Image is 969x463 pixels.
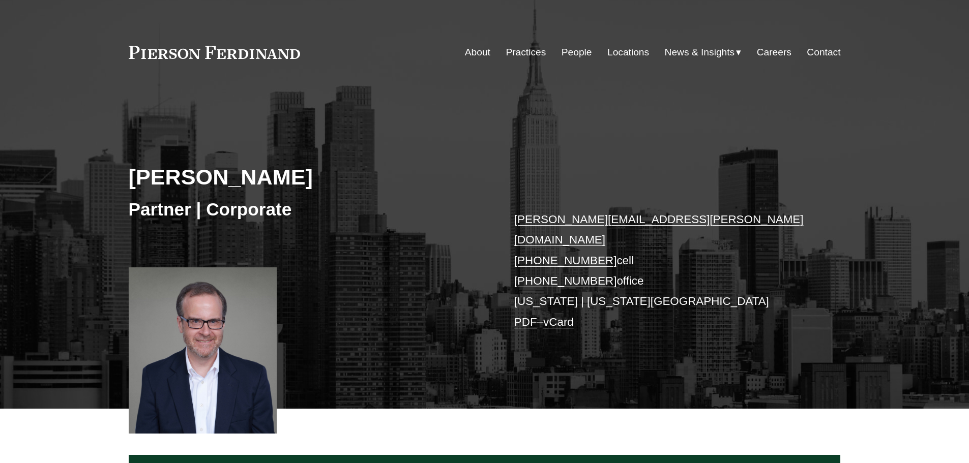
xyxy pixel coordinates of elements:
a: Contact [807,43,840,62]
h2: [PERSON_NAME] [129,164,485,190]
a: Locations [607,43,649,62]
p: cell office [US_STATE] | [US_STATE][GEOGRAPHIC_DATA] – [514,209,811,332]
a: [PHONE_NUMBER] [514,254,617,267]
a: vCard [543,316,574,328]
span: News & Insights [665,44,735,61]
a: [PERSON_NAME][EMAIL_ADDRESS][PERSON_NAME][DOMAIN_NAME] [514,213,804,246]
a: [PHONE_NUMBER] [514,274,617,287]
a: PDF [514,316,537,328]
h3: Partner | Corporate [129,198,485,221]
a: About [465,43,490,62]
a: People [562,43,592,62]
a: Practices [506,43,546,62]
a: Careers [757,43,791,62]
a: folder dropdown [665,43,742,62]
